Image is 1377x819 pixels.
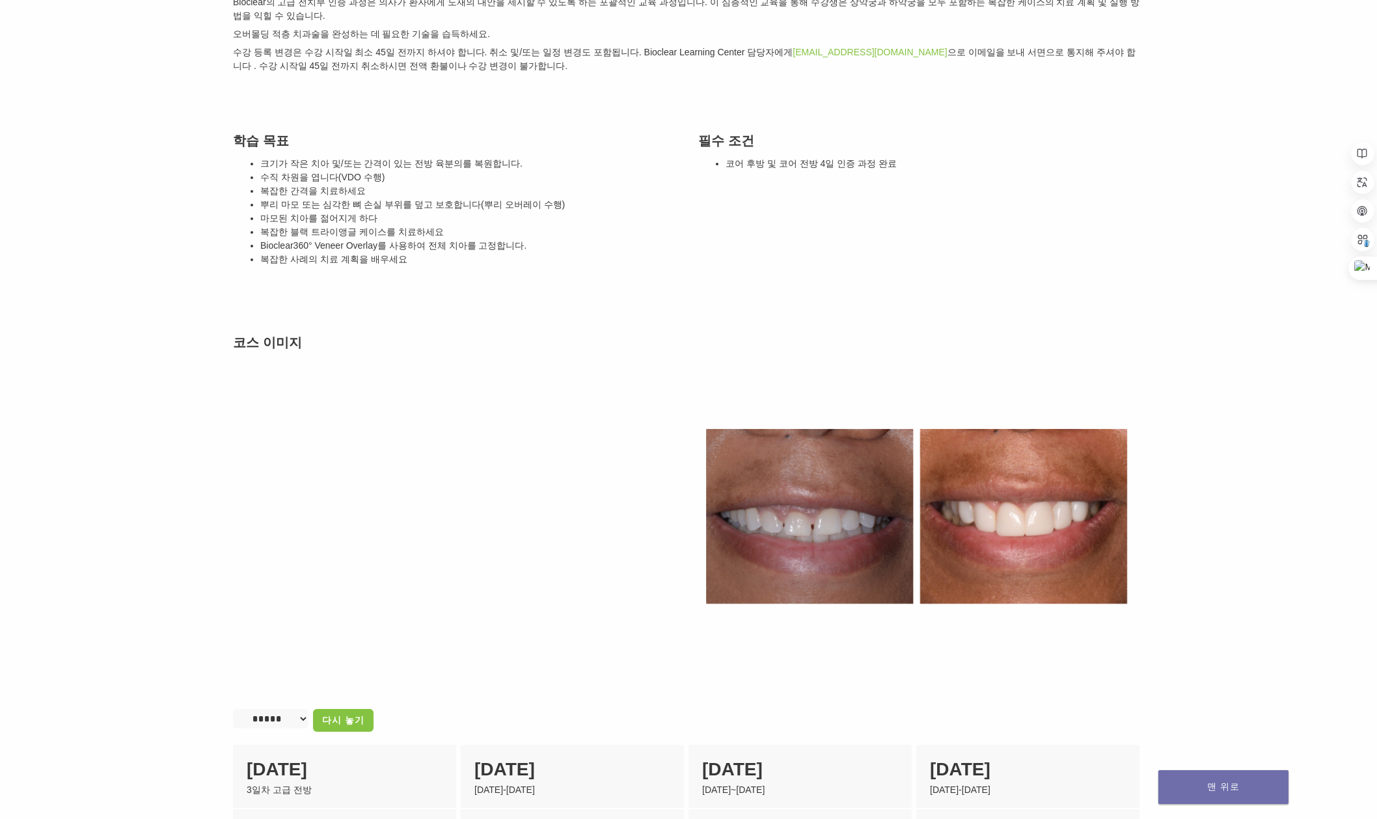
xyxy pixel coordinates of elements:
[313,709,374,732] a: 다시 놓기
[233,47,793,57] font: 수강 등록 변경은 수강 시작일 최소 45일 전까지 하셔야 합니다. 취소 및/또는 일정 변경도 포함됩니다. Bioclear Learning Center 담당자에게
[233,133,289,148] font: 학습 목표
[474,759,535,779] font: [DATE]
[233,335,302,350] font: 코스 이미지
[930,784,990,795] font: [DATE]-[DATE]
[698,133,754,148] font: 필수 조건
[702,759,763,779] font: [DATE]
[260,199,565,210] font: 뿌리 마모 또는 심각한 뼈 손실 부위를 덮고 보호합니다(뿌리 오버레이 수행)
[260,254,407,264] font: 복잡한 사례의 치료 계획을 배우세요
[1207,781,1240,792] font: 맨 위로
[726,158,897,169] font: 코어 후방 및 코어 전방 4일 인증 과정 완료
[260,158,523,169] font: 크기가 작은 치아 및/또는 간격이 있는 전방 육분의를 복원합니다.
[233,29,490,39] font: 오버몰딩 적층 치과술을 완성하는 데 필요한 기술을 습득하세요.
[702,784,765,795] font: [DATE]~[DATE]
[247,759,307,779] font: [DATE]
[1158,770,1288,804] a: 맨 위로
[260,172,385,182] font: 수직 차원을 엽니다(VDO 수행)
[930,759,990,779] font: [DATE]
[260,227,444,237] font: 복잡한 블랙 트라이앵글 케이스를 치료하세요
[247,784,312,795] font: 3일차 고급 전방
[293,240,527,251] font: 360° Veneer Overlay를 사용하여 전체 치아를 고정합니다.
[322,715,364,725] font: 다시 놓기
[793,47,947,57] a: [EMAIL_ADDRESS][DOMAIN_NAME]
[260,213,377,223] font: 마모된 치아를 젊어지게 하다
[260,240,293,251] font: Bioclear
[260,186,366,196] font: 복잡한 간격을 치료하세요
[474,784,535,795] font: [DATE]-[DATE]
